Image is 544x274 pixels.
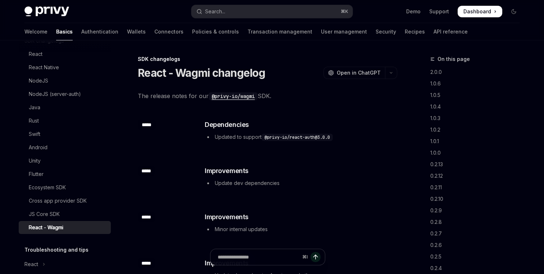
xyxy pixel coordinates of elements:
li: Minor internal updates [205,225,396,234]
span: On this page [438,55,470,63]
span: Dependencies [205,120,249,130]
a: 0.2.4 [430,262,525,274]
a: 0.2.9 [430,205,525,216]
a: User management [321,23,367,40]
a: Policies & controls [192,23,239,40]
a: 2.0.0 [430,66,525,78]
a: Basics [56,23,73,40]
a: 1.0.3 [430,112,525,124]
div: SDK changelogs [138,56,397,63]
span: ⌘ K [341,9,348,14]
a: Flutter [19,168,111,181]
div: NodeJS [29,76,48,85]
a: 0.2.8 [430,216,525,228]
a: React Native [19,61,111,74]
div: Cross app provider SDK [29,196,87,205]
a: NodeJS (server-auth) [19,88,111,101]
div: NodeJS (server-auth) [29,90,81,98]
a: 0.2.11 [430,182,525,193]
li: Updated to support [205,133,396,141]
div: Java [29,103,40,112]
span: Improvements [205,166,249,176]
a: Demo [406,8,421,15]
a: JS Core SDK [19,208,111,221]
a: Rust [19,114,111,127]
a: 1.0.5 [430,89,525,101]
div: React [29,50,42,58]
a: API reference [434,23,468,40]
a: Recipes [405,23,425,40]
a: 1.0.4 [430,101,525,112]
a: 0.2.13 [430,159,525,170]
img: dark logo [24,6,69,17]
a: React [19,48,111,61]
a: 0.2.10 [430,193,525,205]
div: React - Wagmi [29,223,63,232]
li: Update dev dependencies [205,179,396,187]
span: The release notes for our SDK. [138,91,397,101]
a: Transaction management [248,23,312,40]
a: Authentication [81,23,118,40]
a: NodeJS [19,74,111,87]
a: 1.0.6 [430,78,525,89]
h5: Troubleshooting and tips [24,246,89,254]
a: Security [376,23,396,40]
a: 1.0.2 [430,124,525,136]
div: Rust [29,116,39,125]
div: React [24,260,38,269]
a: Support [429,8,449,15]
div: Unity [29,156,41,165]
div: Flutter [29,170,44,178]
button: Toggle React section [19,258,111,271]
button: Send message [310,252,321,262]
a: Wallets [127,23,146,40]
div: React Native [29,63,59,72]
a: Java [19,101,111,114]
a: 1.0.1 [430,136,525,147]
a: Android [19,141,111,154]
a: 0.2.7 [430,228,525,239]
a: Unity [19,154,111,167]
a: 0.2.12 [430,170,525,182]
a: @privy-io/wagmi [209,92,258,100]
span: Open in ChatGPT [337,69,381,76]
a: Swift [19,128,111,141]
a: Welcome [24,23,47,40]
div: Swift [29,130,40,138]
code: @privy-io/wagmi [209,92,258,100]
a: Cross app provider SDK [19,194,111,207]
input: Ask a question... [218,249,299,265]
div: Android [29,143,47,152]
button: Open in ChatGPT [323,67,385,79]
button: Toggle dark mode [508,6,520,17]
span: Dashboard [463,8,491,15]
code: @privy-io/react-auth@3.0.0 [262,134,333,141]
a: 0.2.5 [430,251,525,262]
a: React - Wagmi [19,221,111,234]
div: Search... [205,7,225,16]
a: Dashboard [458,6,502,17]
div: Ecosystem SDK [29,183,66,192]
a: Connectors [154,23,183,40]
div: JS Core SDK [29,210,60,218]
a: Ecosystem SDK [19,181,111,194]
a: 0.2.6 [430,239,525,251]
a: 1.0.0 [430,147,525,159]
span: Improvements [205,212,249,222]
button: Open search [191,5,353,18]
h1: React - Wagmi changelog [138,66,265,79]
